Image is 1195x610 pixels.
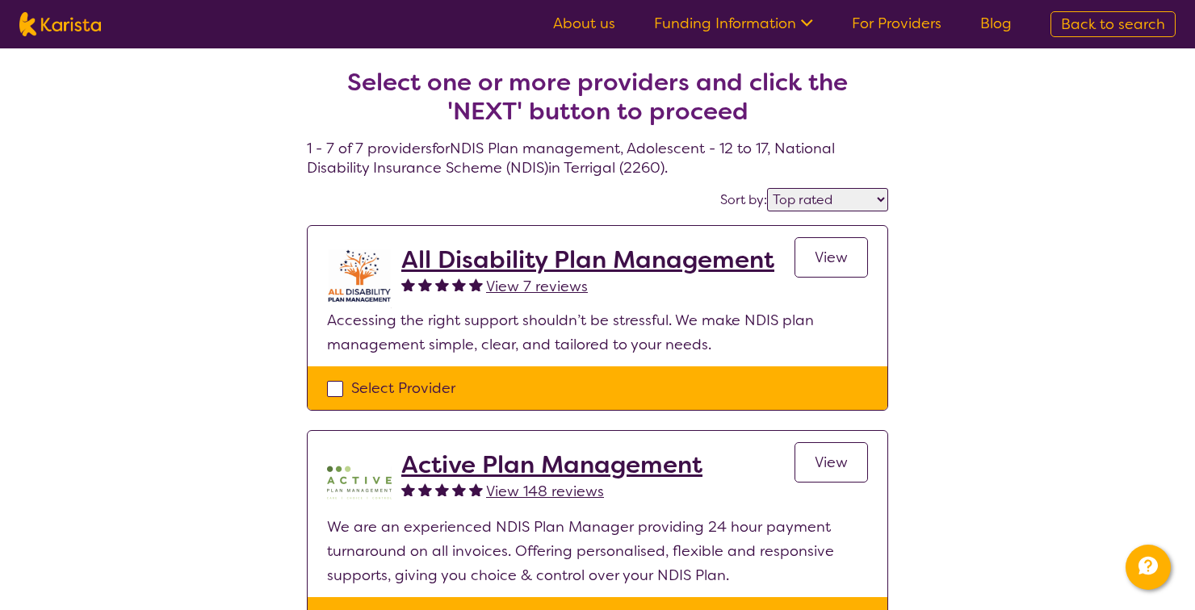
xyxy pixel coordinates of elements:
a: Active Plan Management [401,450,702,479]
img: pypzb5qm7jexfhutod0x.png [327,450,392,515]
a: Back to search [1050,11,1176,37]
a: About us [553,14,615,33]
img: Karista logo [19,12,101,36]
p: We are an experienced NDIS Plan Manager providing 24 hour payment turnaround on all invoices. Off... [327,515,868,587]
img: fullstar [435,483,449,496]
span: Back to search [1061,15,1165,34]
img: fullstar [418,483,432,496]
img: fullstar [401,278,415,291]
a: For Providers [852,14,941,33]
img: fullstar [418,278,432,291]
a: View [795,442,868,483]
a: View 7 reviews [486,274,588,299]
p: Accessing the right support shouldn’t be stressful. We make NDIS plan management simple, clear, a... [327,308,868,357]
label: Sort by: [720,191,767,208]
img: fullstar [452,483,466,496]
h4: 1 - 7 of 7 providers for NDIS Plan management , Adolescent - 12 to 17 , National Disability Insur... [307,29,888,178]
img: at5vqv0lot2lggohlylh.jpg [327,245,392,308]
span: View 7 reviews [486,277,588,296]
a: All Disability Plan Management [401,245,774,274]
h2: Select one or more providers and click the 'NEXT' button to proceed [326,68,869,126]
span: View 148 reviews [486,482,604,501]
a: View 148 reviews [486,479,604,503]
img: fullstar [469,483,483,496]
button: Channel Menu [1126,545,1171,590]
img: fullstar [435,278,449,291]
img: fullstar [401,483,415,496]
a: Funding Information [654,14,813,33]
a: Blog [980,14,1012,33]
img: fullstar [452,278,466,291]
a: View [795,237,868,278]
span: View [815,248,848,267]
img: fullstar [469,278,483,291]
span: View [815,453,848,472]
